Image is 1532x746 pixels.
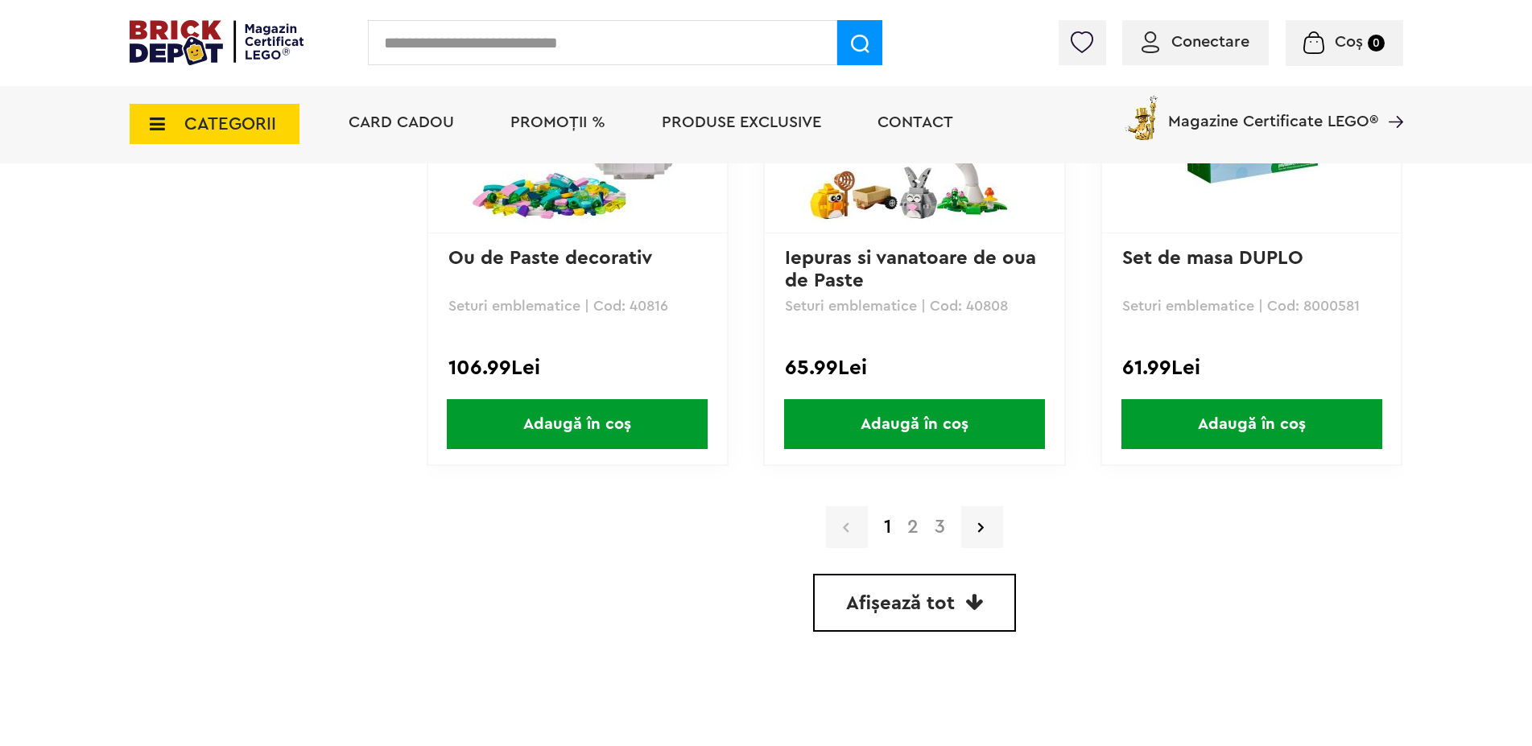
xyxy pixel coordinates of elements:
[877,114,953,130] a: Contact
[448,249,652,268] a: Ou de Paste decorativ
[1142,34,1249,50] a: Conectare
[1335,34,1363,50] span: Coș
[785,249,1042,291] a: Iepuras si vanatoare de oua de Paste
[784,399,1045,449] span: Adaugă în coș
[448,299,707,313] p: Seturi emblematice | Cod: 40816
[349,114,454,130] a: Card Cadou
[184,115,276,133] span: CATEGORII
[510,114,605,130] a: PROMOȚII %
[785,299,1043,313] p: Seturi emblematice | Cod: 40808
[1171,34,1249,50] span: Conectare
[1122,249,1303,268] a: Set de masa DUPLO
[1378,93,1403,109] a: Magazine Certificate LEGO®
[1122,299,1381,313] p: Seturi emblematice | Cod: 8000581
[961,506,1003,548] a: Pagina urmatoare
[765,399,1063,449] a: Adaugă în coș
[1368,35,1385,52] small: 0
[813,574,1016,632] a: Afișează tot
[447,399,708,449] span: Adaugă în coș
[428,399,727,449] a: Adaugă în coș
[1102,399,1401,449] a: Adaugă în coș
[1122,357,1381,378] div: 61.99Lei
[927,517,953,537] a: 3
[785,357,1043,378] div: 65.99Lei
[1168,93,1378,130] span: Magazine Certificate LEGO®
[846,594,955,613] span: Afișează tot
[1121,399,1382,449] span: Adaugă în coș
[876,517,899,537] strong: 1
[899,517,927,537] a: 2
[662,114,821,130] a: Produse exclusive
[448,357,707,378] div: 106.99Lei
